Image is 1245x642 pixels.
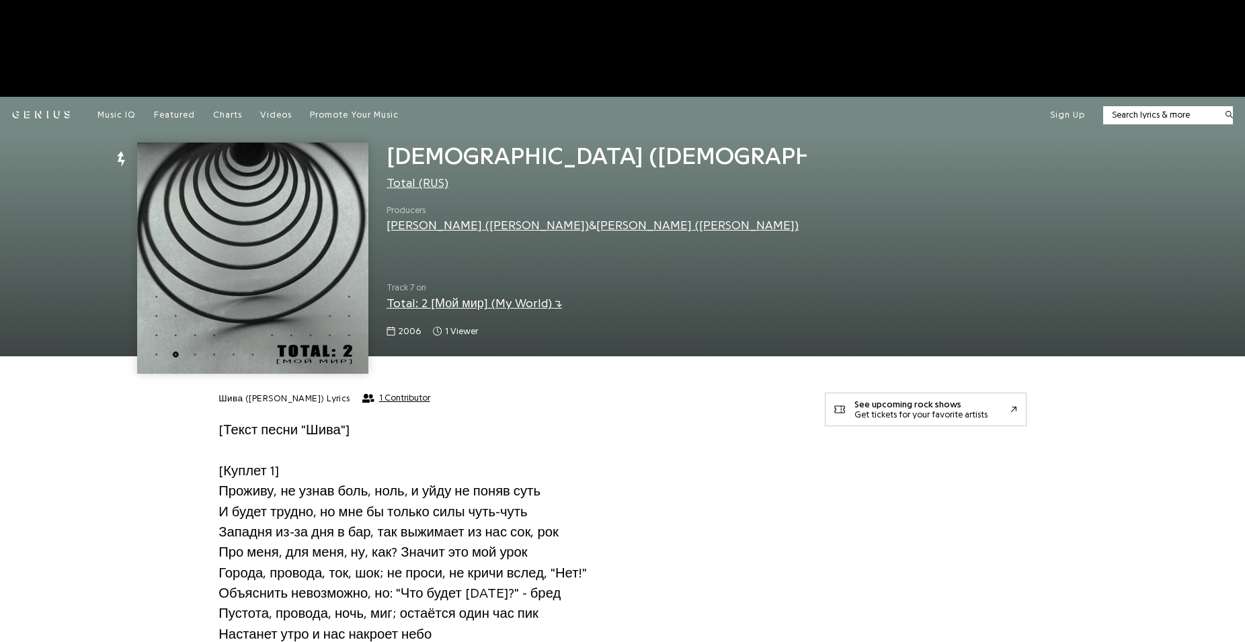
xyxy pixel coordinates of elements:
span: Videos [260,110,292,119]
a: See upcoming rock showsGet tickets for your favorite artists [825,393,1027,426]
div: & [387,216,799,234]
a: [PERSON_NAME] ([PERSON_NAME]) [387,219,589,231]
a: Charts [213,109,242,121]
img: Cover art for Шива (Shiva) by Total (RUS) [137,143,368,374]
span: Featured [154,110,195,119]
input: Search lyrics & more [1103,108,1217,122]
a: Videos [260,109,292,121]
span: 1 viewer [433,325,478,338]
a: Featured [154,109,195,121]
span: Music IQ [97,110,136,119]
div: Get tickets for your favorite artists [854,409,988,419]
button: 1 Contributor [362,393,430,403]
span: Promote Your Music [310,110,399,119]
span: [DEMOGRAPHIC_DATA] ([DEMOGRAPHIC_DATA]) [387,144,922,168]
button: Sign Up [1050,109,1085,121]
span: Track 7 on [387,281,807,294]
a: Total (RUS) [387,177,448,189]
a: Promote Your Music [310,109,399,121]
span: Charts [213,110,242,119]
div: See upcoming rock shows [854,399,988,409]
a: Music IQ [97,109,136,121]
span: 2006 [399,325,421,338]
span: 1 viewer [445,325,478,338]
span: Producers [387,204,799,217]
a: [PERSON_NAME] ([PERSON_NAME]) [596,219,799,231]
a: Total: 2 [Мой мир] (My World) [387,297,562,309]
span: 1 Contributor [379,393,430,403]
h2: Шива ([PERSON_NAME]) Lyrics [218,393,350,405]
